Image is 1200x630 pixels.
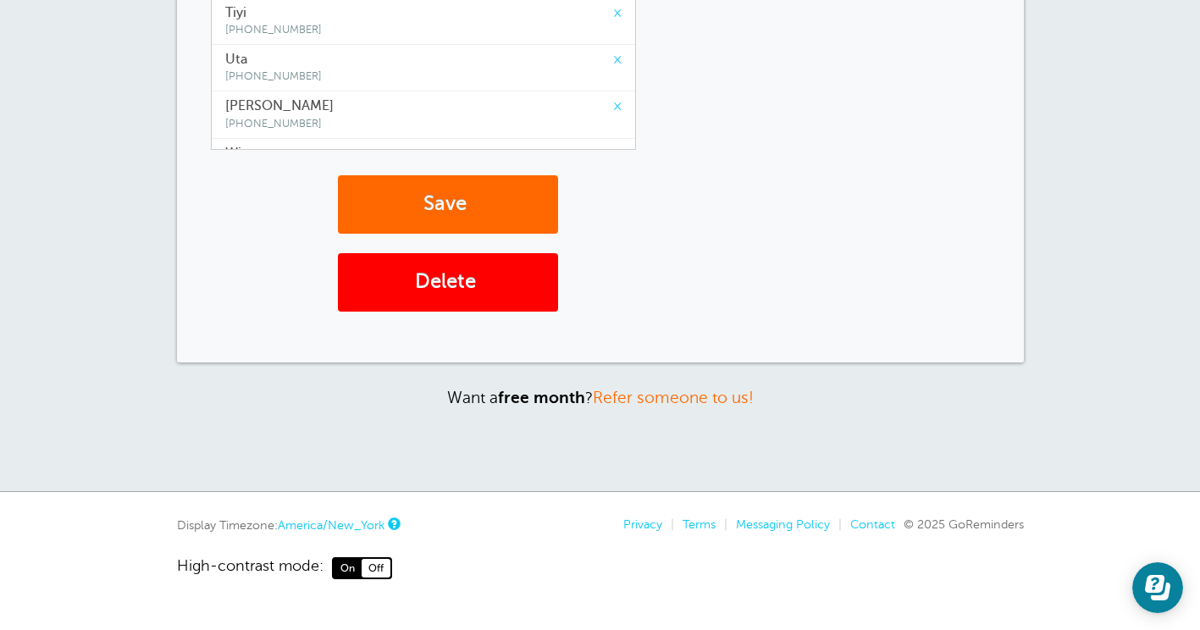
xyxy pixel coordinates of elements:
[388,518,398,529] a: This is the timezone being used to display dates and times to you on this device. Click the timez...
[225,52,622,68] span: Uta
[830,517,842,532] li: |
[613,98,622,114] a: ×
[736,517,830,531] a: Messaging Policy
[278,518,384,532] a: America/New_York
[1132,562,1183,613] iframe: Resource center
[904,517,1024,531] span: © 2025 GoReminders
[334,559,362,577] span: On
[177,557,324,579] span: High-contrast mode:
[225,118,322,130] span: [PHONE_NUMBER]
[662,517,674,532] li: |
[683,517,716,531] a: Terms
[225,24,322,36] span: [PHONE_NUMBER]
[177,388,1024,407] p: Want a ?
[225,98,622,114] span: [PERSON_NAME]
[338,175,558,234] button: Save
[225,70,322,82] span: [PHONE_NUMBER]
[613,5,622,21] a: ×
[177,557,1024,579] a: High-contrast mode: On Off
[498,389,585,406] strong: free month
[613,52,622,68] a: ×
[623,517,662,531] a: Privacy
[177,517,398,533] div: Display Timezone:
[225,5,622,21] span: Tiyi
[338,253,558,312] button: Delete
[593,389,754,406] a: Refer someone to us!
[362,559,390,577] span: Off
[716,517,727,532] li: |
[850,517,895,531] a: Contact
[613,146,622,162] a: ×
[225,146,622,162] span: Wing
